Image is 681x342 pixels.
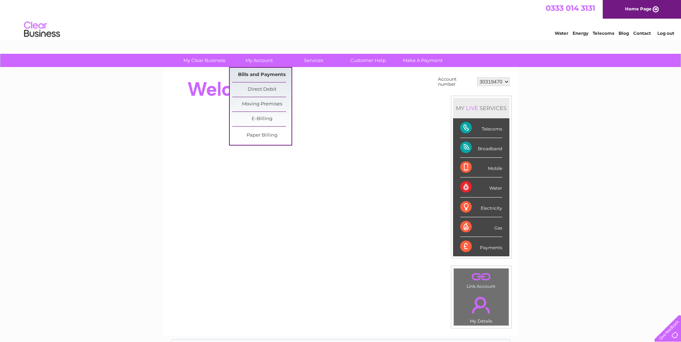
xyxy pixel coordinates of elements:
[24,19,60,41] img: logo.png
[633,30,651,36] a: Contact
[393,54,452,67] a: Make A Payment
[460,138,502,158] div: Broadband
[453,98,509,118] div: MY SERVICES
[284,54,343,67] a: Services
[232,97,291,111] a: Moving Premises
[456,293,507,318] a: .
[593,30,614,36] a: Telecoms
[657,30,674,36] a: Log out
[171,4,510,35] div: Clear Business is a trading name of Verastar Limited (registered in [GEOGRAPHIC_DATA] No. 3667643...
[232,68,291,82] a: Bills and Payments
[465,105,480,111] div: LIVE
[460,158,502,177] div: Mobile
[460,217,502,237] div: Gas
[619,30,629,36] a: Blog
[232,112,291,126] a: E-Billing
[456,270,507,283] a: .
[460,177,502,197] div: Water
[555,30,568,36] a: Water
[175,54,234,67] a: My Clear Business
[460,118,502,138] div: Telecoms
[546,4,595,13] a: 0333 014 3131
[460,237,502,256] div: Payments
[460,198,502,217] div: Electricity
[453,291,509,326] td: My Details
[229,54,289,67] a: My Account
[232,128,291,143] a: Paper Billing
[573,30,588,36] a: Energy
[453,268,509,291] td: Link Account
[436,75,475,89] td: Account number
[232,82,291,97] a: Direct Debit
[339,54,398,67] a: Customer Help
